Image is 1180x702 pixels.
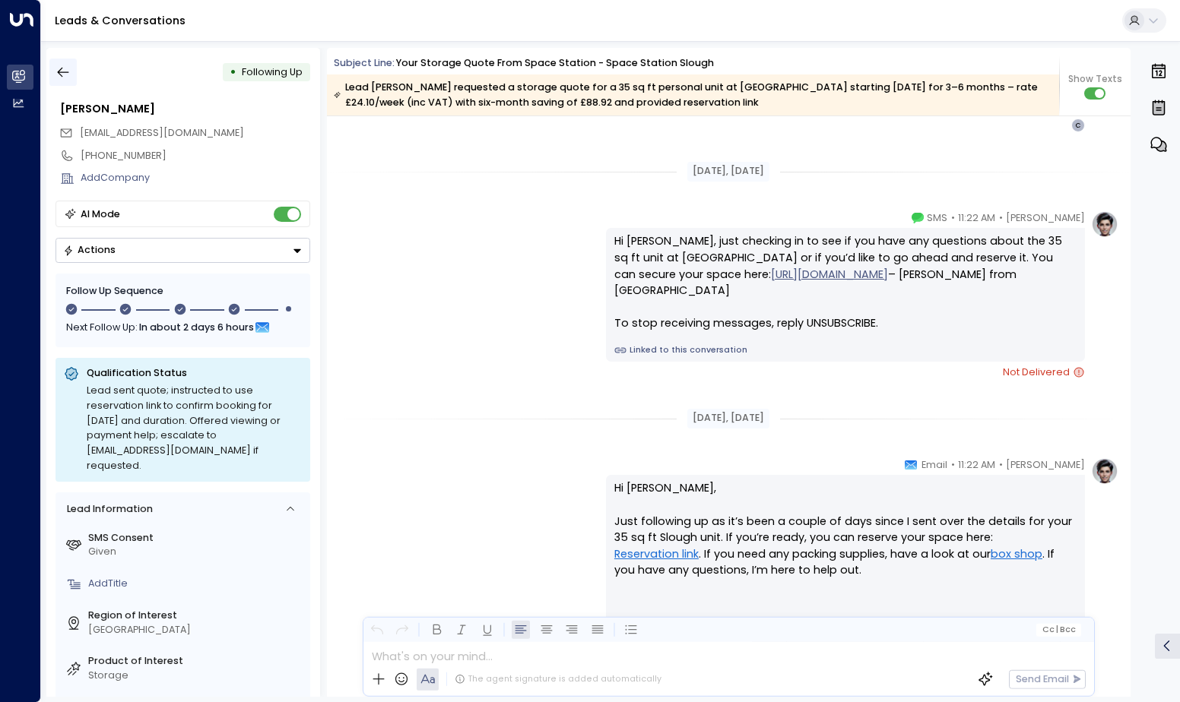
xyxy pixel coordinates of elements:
span: • [951,457,955,473]
div: [GEOGRAPHIC_DATA] [88,623,305,637]
a: [URL][DOMAIN_NAME] [771,267,888,283]
span: charan.virdee@hotmail.com [80,126,244,141]
div: AddCompany [81,171,310,185]
span: In about 2 days 6 hours [140,319,255,336]
a: Linked to this conversation [614,344,1077,356]
div: Follow Up Sequence [67,285,300,299]
a: Reservation link [614,546,699,563]
button: Actions [56,238,310,263]
span: Email [921,457,947,473]
div: Lead Information [62,502,152,517]
label: Region of Interest [88,609,305,623]
p: Qualification Status [87,366,302,380]
div: [PHONE_NUMBER] [81,149,310,163]
span: 11:22 AM [958,210,995,226]
div: Actions [63,244,116,256]
span: 11:22 AM [958,457,995,473]
div: Next Follow Up: [67,319,300,336]
div: The agent signature is added automatically [455,673,661,685]
label: Product of Interest [88,654,305,669]
div: Hi [PERSON_NAME], just checking in to see if you have any questions about the 35 sq ft unit at [G... [614,233,1077,332]
span: [PERSON_NAME] [1006,210,1085,226]
img: profile-logo.png [1091,457,1118,485]
label: SMS Consent [88,531,305,545]
span: • [951,210,955,226]
span: [EMAIL_ADDRESS][DOMAIN_NAME] [80,126,244,139]
span: | [1056,625,1058,634]
span: • [999,457,1003,473]
div: AddTitle [88,577,305,591]
span: [PERSON_NAME] [1006,457,1085,473]
button: Redo [393,621,412,640]
a: box shop [991,546,1042,563]
div: Your storage quote from Space Station - Space Station Slough [396,56,714,71]
button: Cc|Bcc [1036,623,1081,636]
div: [PERSON_NAME] [60,101,310,118]
span: • [999,210,1003,226]
div: [DATE], [DATE] [687,162,769,182]
a: Leads & Conversations [55,13,186,28]
span: Not Delivered [1003,365,1085,380]
span: Show Texts [1068,72,1122,86]
div: AI Mode [81,207,120,222]
div: Given [88,545,305,559]
span: Cc Bcc [1042,625,1076,634]
div: Lead sent quote; instructed to use reservation link to confirm booking for [DATE] and duration. O... [87,383,302,473]
div: Storage [88,669,305,683]
div: Lead [PERSON_NAME] requested a storage quote for a 35 sq ft personal unit at [GEOGRAPHIC_DATA] st... [334,80,1051,110]
div: [DATE], [DATE] [687,409,769,428]
div: C [1071,119,1085,132]
div: Button group with a nested menu [56,238,310,263]
span: SMS [927,210,947,226]
span: Following Up [242,65,303,78]
button: Undo [367,621,386,640]
span: Subject Line: [334,56,395,69]
div: • [230,60,236,84]
img: profile-logo.png [1091,210,1118,238]
p: Hi [PERSON_NAME], Just following up as it’s been a couple of days since I sent over the details f... [614,480,1077,595]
